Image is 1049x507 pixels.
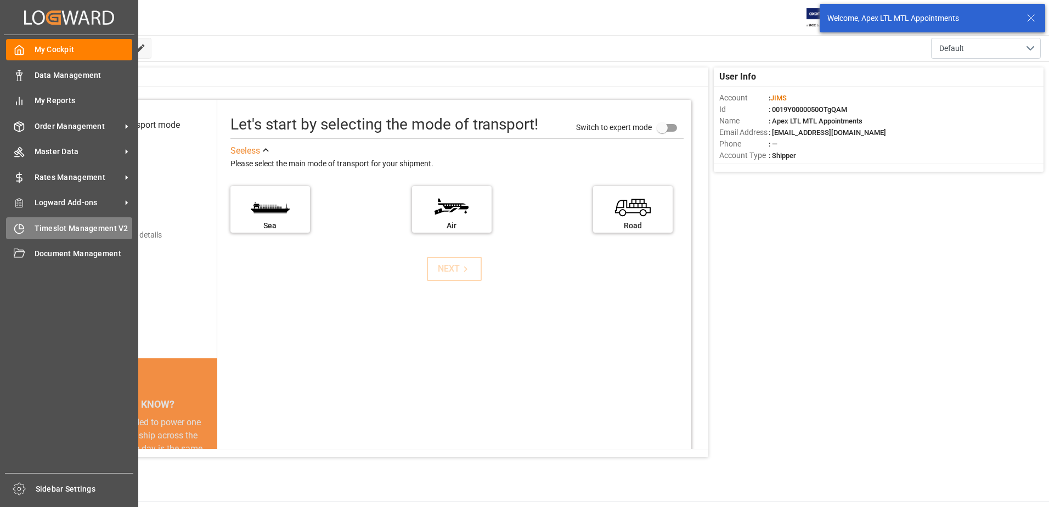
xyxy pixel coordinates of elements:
span: User Info [719,70,756,83]
span: : 0019Y0000050OTgQAM [769,105,847,114]
span: Data Management [35,70,133,81]
div: Welcome, Apex LTL MTL Appointments [827,13,1016,24]
span: : — [769,140,777,148]
a: Data Management [6,64,132,86]
span: Switch to expert mode [576,122,652,131]
span: Phone [719,138,769,150]
span: Default [939,43,964,54]
div: See less [230,144,260,157]
span: Logward Add-ons [35,197,121,209]
span: Rates Management [35,172,121,183]
span: Sidebar Settings [36,483,134,495]
div: NEXT [438,262,471,275]
span: My Reports [35,95,133,106]
div: Add shipping details [93,229,162,241]
div: Please select the main mode of transport for your shipment. [230,157,684,171]
span: Id [719,104,769,115]
span: Name [719,115,769,127]
span: Account Type [719,150,769,161]
button: open menu [931,38,1041,59]
span: : [769,94,787,102]
div: Let's start by selecting the mode of transport! [230,113,538,136]
span: JIMS [770,94,787,102]
img: Exertis%20JAM%20-%20Email%20Logo.jpg_1722504956.jpg [807,8,844,27]
span: Timeslot Management V2 [35,223,133,234]
span: Master Data [35,146,121,157]
span: Account [719,92,769,104]
span: My Cockpit [35,44,133,55]
button: NEXT [427,257,482,281]
div: Air [418,220,486,232]
span: : Apex LTL MTL Appointments [769,117,862,125]
div: Sea [236,220,304,232]
a: My Cockpit [6,39,132,60]
span: Order Management [35,121,121,132]
span: : [EMAIL_ADDRESS][DOMAIN_NAME] [769,128,886,137]
span: Document Management [35,248,133,260]
div: Road [599,220,667,232]
a: Timeslot Management V2 [6,217,132,239]
span: : Shipper [769,151,796,160]
span: Email Address [719,127,769,138]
